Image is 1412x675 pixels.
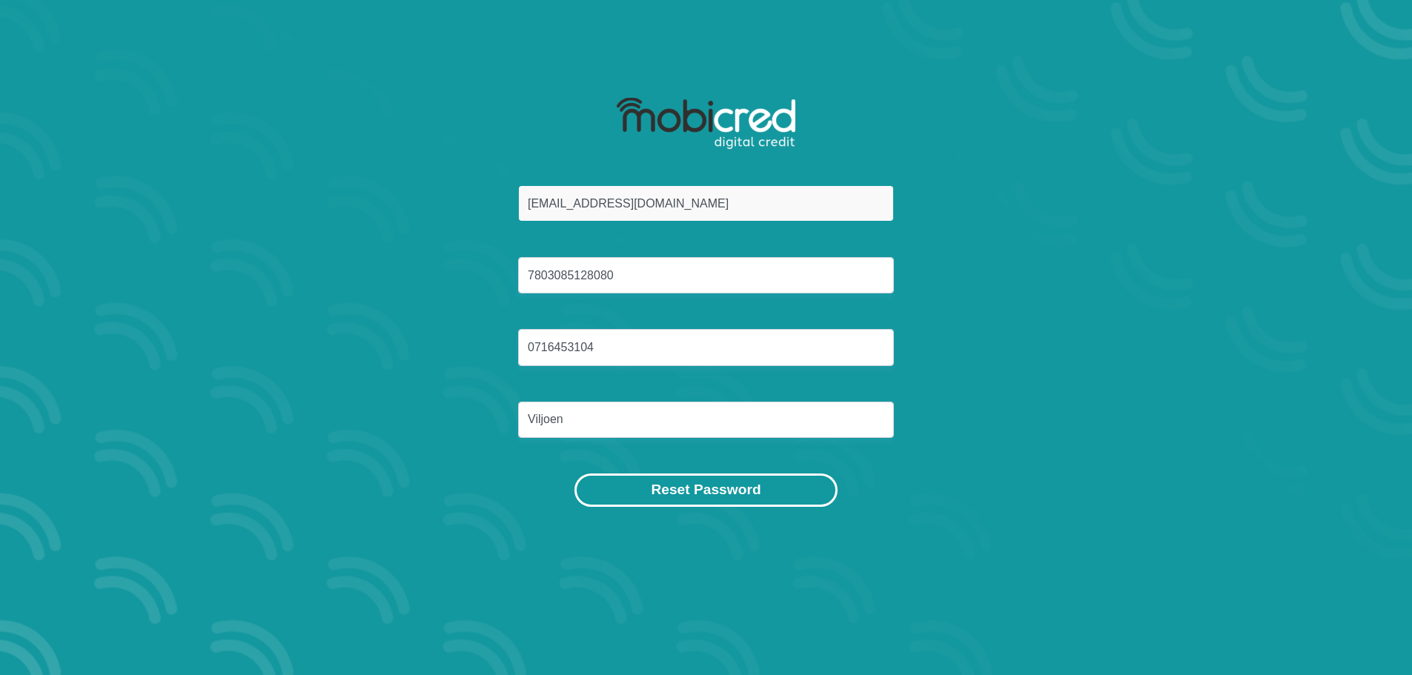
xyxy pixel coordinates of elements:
img: mobicred logo [617,98,795,150]
input: Surname [518,402,894,438]
input: Email [518,185,894,222]
input: ID Number [518,257,894,293]
button: Reset Password [574,473,837,507]
input: Cellphone Number [518,329,894,365]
